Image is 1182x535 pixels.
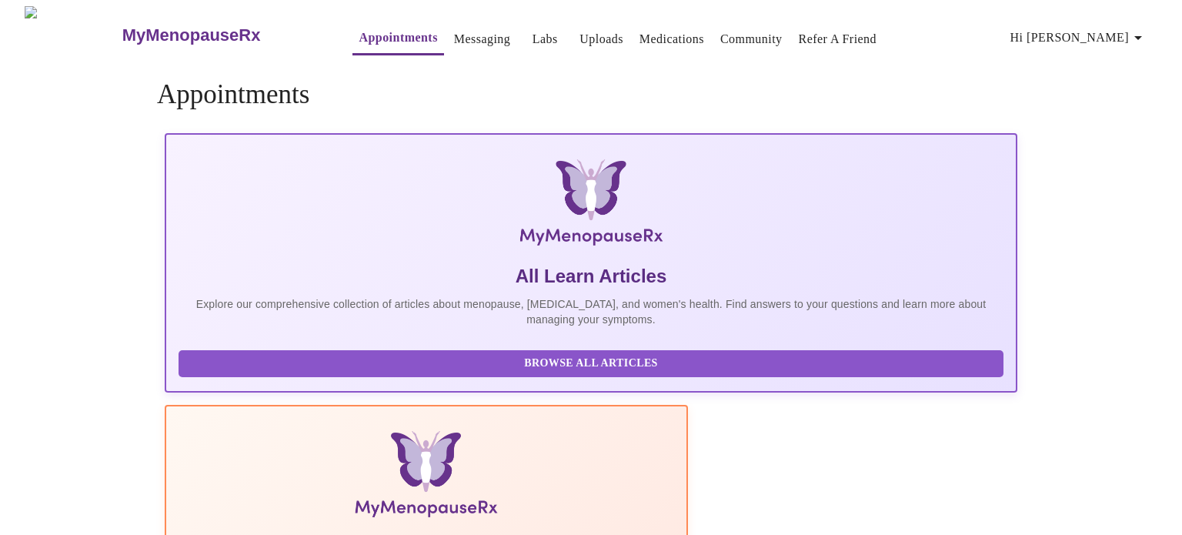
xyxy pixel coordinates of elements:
[573,24,629,55] button: Uploads
[25,6,120,64] img: MyMenopauseRx Logo
[714,24,789,55] button: Community
[179,264,1003,289] h5: All Learn Articles
[639,28,704,50] a: Medications
[257,431,595,523] img: Menopause Manual
[720,28,783,50] a: Community
[1004,22,1154,53] button: Hi [PERSON_NAME]
[179,296,1003,327] p: Explore our comprehensive collection of articles about menopause, [MEDICAL_DATA], and women's hea...
[179,356,1007,369] a: Browse All Articles
[633,24,710,55] button: Medications
[122,25,261,45] h3: MyMenopauseRx
[793,24,883,55] button: Refer a Friend
[120,8,322,62] a: MyMenopauseRx
[579,28,623,50] a: Uploads
[799,28,877,50] a: Refer a Friend
[352,22,443,55] button: Appointments
[454,28,510,50] a: Messaging
[359,27,437,48] a: Appointments
[448,24,516,55] button: Messaging
[157,79,1025,110] h4: Appointments
[179,350,1003,377] button: Browse All Articles
[520,24,569,55] button: Labs
[306,159,875,252] img: MyMenopauseRx Logo
[194,354,988,373] span: Browse All Articles
[533,28,558,50] a: Labs
[1010,27,1147,48] span: Hi [PERSON_NAME]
